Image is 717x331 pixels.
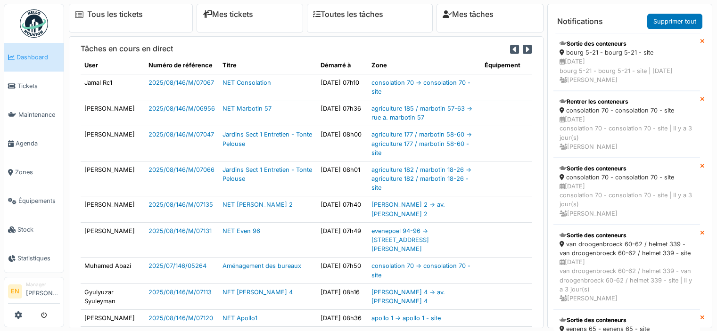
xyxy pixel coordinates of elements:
a: 2025/08/146/M/07120 [148,315,213,322]
td: Gyulyuzar Syuleyman [81,283,145,309]
img: Badge_color-CXgf-gQk.svg [20,9,48,38]
th: Numéro de référence [145,57,219,74]
a: NET Apollo1 [223,315,257,322]
td: [DATE] 08h16 [317,283,368,309]
a: Statistiques [4,244,64,273]
div: Rentrer les conteneurs [560,97,694,106]
a: Sortie des conteneurs consolation 70 - consolation 70 - site [DATE]consolation 70 - consolation 7... [553,158,700,225]
a: Toutes les tâches [313,10,383,19]
div: [DATE] van droogenbroeck 60-62 / helmet 339 - van droogenbroeck 60-62 / helmet 339 - site | Il y ... [560,258,694,303]
div: Sortie des conteneurs [560,316,694,324]
div: [DATE] bourg 5-21 - bourg 5-21 - site | [DATE] [PERSON_NAME] [560,57,694,84]
h6: Tâches en cours en direct [81,44,173,53]
a: Mes tickets [203,10,253,19]
td: [PERSON_NAME] [81,161,145,196]
span: Agenda [16,139,60,148]
a: NET Even 96 [223,227,260,234]
td: [DATE] 07h10 [317,74,368,100]
div: Sortie des conteneurs [560,231,694,240]
span: Statistiques [17,254,60,263]
div: consolation 70 - consolation 70 - site [560,173,694,182]
span: Équipements [18,196,60,205]
td: Muhamed Abazi [81,258,145,283]
li: [PERSON_NAME] [26,281,60,301]
th: Titre [219,57,317,74]
a: [PERSON_NAME] 4 -> av. [PERSON_NAME] 4 [371,289,445,305]
td: [DATE] 08h00 [317,126,368,161]
a: Stock [4,215,64,244]
a: agriculture 182 / marbotin 18-26 -> agriculture 182 / marbotin 18-26 - site [371,166,471,191]
a: 2025/08/146/M/06956 [148,105,215,112]
div: Sortie des conteneurs [560,40,694,48]
td: [DATE] 07h49 [317,222,368,258]
a: 2025/08/146/M/07067 [148,79,214,86]
td: [PERSON_NAME] [81,310,145,327]
a: NET [PERSON_NAME] 4 [223,289,293,296]
a: Dashboard [4,43,64,72]
td: [DATE] 08h01 [317,161,368,196]
a: 2025/07/146/05264 [148,262,206,269]
td: [DATE] 07h40 [317,196,368,222]
span: Stock [17,225,60,234]
td: [DATE] 08h36 [317,310,368,327]
div: van droogenbroeck 60-62 / helmet 339 - van droogenbroeck 60-62 / helmet 339 - site [560,240,694,258]
a: 2025/08/146/M/07131 [148,227,212,234]
a: Maintenance [4,100,64,129]
a: Mes tâches [443,10,494,19]
a: Tickets [4,72,64,100]
td: [DATE] 07h50 [317,258,368,283]
a: EN Manager[PERSON_NAME] [8,281,60,304]
a: Jardins Sect 1 Entretien - Tonte Pelouse [223,166,312,182]
a: Jardins Sect 1 Entretien - Tonte Pelouse [223,131,312,147]
a: NET [PERSON_NAME] 2 [223,201,293,208]
a: Zones [4,158,64,186]
a: consolation 70 -> consolation 70 - site [371,262,470,278]
td: [PERSON_NAME] [81,222,145,258]
a: Sortie des conteneurs bourg 5-21 - bourg 5-21 - site [DATE]bourg 5-21 - bourg 5-21 - site | [DATE... [553,33,700,91]
a: Rentrer les conteneurs consolation 70 - consolation 70 - site [DATE]consolation 70 - consolation ... [553,91,700,158]
a: 2025/08/146/M/07113 [148,289,212,296]
td: [DATE] 07h36 [317,100,368,126]
div: Sortie des conteneurs [560,164,694,173]
th: Zone [368,57,481,74]
a: Aménagement des bureaux [223,262,301,269]
div: bourg 5-21 - bourg 5-21 - site [560,48,694,57]
div: Manager [26,281,60,288]
span: Dashboard [16,53,60,62]
a: Supprimer tout [647,14,702,29]
td: [PERSON_NAME] [81,126,145,161]
a: agriculture 177 / marbotin 58-60 -> agriculture 177 / marbotin 58-60 - site [371,131,472,156]
div: [DATE] consolation 70 - consolation 70 - site | Il y a 3 jour(s) [PERSON_NAME] [560,182,694,218]
div: [DATE] consolation 70 - consolation 70 - site | Il y a 3 jour(s) [PERSON_NAME] [560,115,694,151]
a: evenepoel 94-96 -> [STREET_ADDRESS][PERSON_NAME] [371,227,429,252]
a: Tous les tickets [87,10,143,19]
a: Agenda [4,129,64,158]
th: Équipement [481,57,532,74]
a: apollo 1 -> apollo 1 - site [371,315,441,322]
a: 2025/08/146/M/07066 [148,166,214,173]
a: Équipements [4,186,64,215]
span: translation missing: fr.shared.user [84,62,98,69]
a: NET Consolation [223,79,271,86]
li: EN [8,284,22,299]
a: consolation 70 -> consolation 70 - site [371,79,470,95]
h6: Notifications [557,17,603,26]
div: consolation 70 - consolation 70 - site [560,106,694,115]
td: [PERSON_NAME] [81,100,145,126]
span: Maintenance [18,110,60,119]
span: Tickets [17,81,60,90]
a: agriculture 185 / marbotin 57-63 -> rue a. marbotin 57 [371,105,472,121]
span: Zones [15,168,60,177]
td: Jamal Rc1 [81,74,145,100]
a: 2025/08/146/M/07047 [148,131,214,138]
a: NET Marbotin 57 [223,105,272,112]
td: [PERSON_NAME] [81,196,145,222]
a: [PERSON_NAME] 2 -> av. [PERSON_NAME] 2 [371,201,445,217]
a: 2025/08/146/M/07135 [148,201,213,208]
a: Sortie des conteneurs van droogenbroeck 60-62 / helmet 339 - van droogenbroeck 60-62 / helmet 339... [553,225,700,309]
th: Démarré à [317,57,368,74]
